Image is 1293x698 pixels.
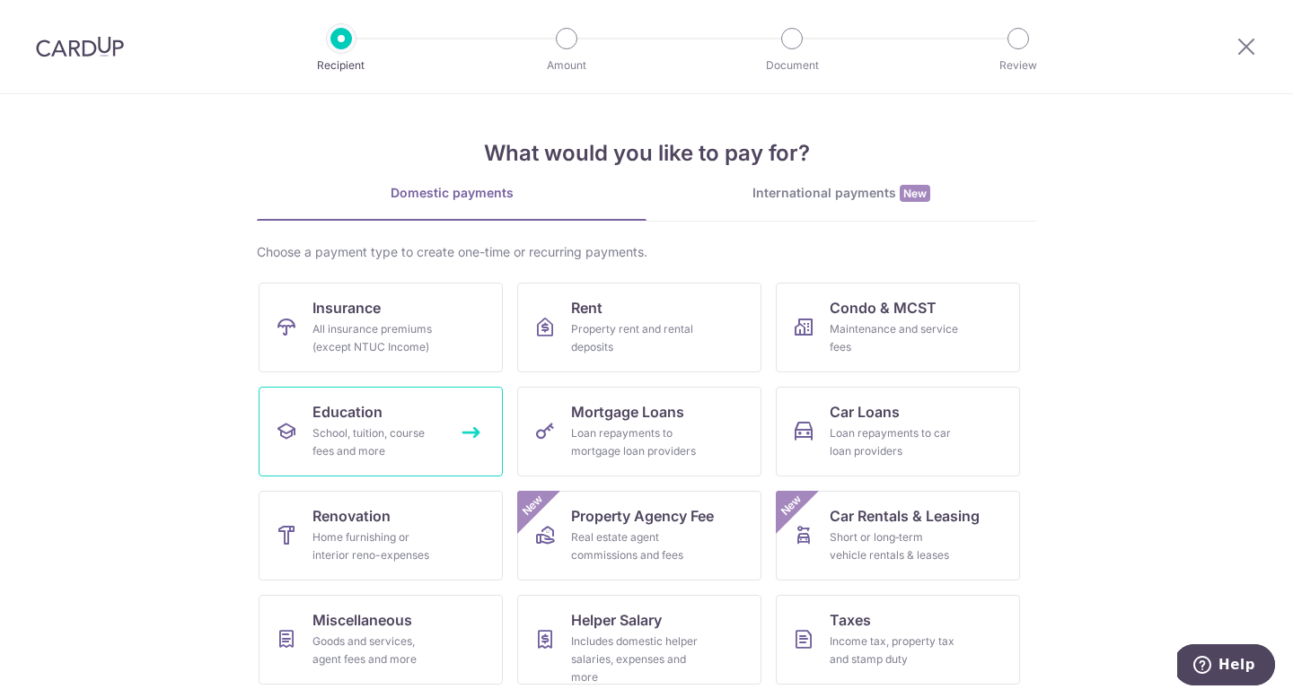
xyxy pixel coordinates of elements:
[830,528,959,564] div: Short or long‑term vehicle rentals & leases
[900,185,930,202] span: New
[500,57,633,74] p: Amount
[517,387,761,476] a: Mortgage LoansLoan repayments to mortgage loan providers
[259,595,503,685] a: MiscellaneousGoods and services, agent fees and more
[571,505,714,527] span: Property Agency Fee
[41,13,78,29] span: Help
[776,387,1020,476] a: Car LoansLoan repayments to car loan providers
[571,320,700,356] div: Property rent and rental deposits
[312,609,412,631] span: Miscellaneous
[517,283,761,372] a: RentProperty rent and rental deposits
[312,528,442,564] div: Home furnishing or interior reno-expenses
[830,424,959,460] div: Loan repayments to car loan providers
[777,491,806,520] span: New
[257,184,646,202] div: Domestic payments
[571,528,700,564] div: Real estate agent commissions and fees
[776,283,1020,372] a: Condo & MCSTMaintenance and service fees
[571,609,662,631] span: Helper Salary
[776,595,1020,685] a: TaxesIncome tax, property tax and stamp duty
[646,184,1036,203] div: International payments
[571,401,684,423] span: Mortgage Loans
[830,633,959,668] div: Income tax, property tax and stamp duty
[571,297,603,318] span: Rent
[312,401,383,423] span: Education
[259,491,503,580] a: RenovationHome furnishing or interior reno-expenses
[776,491,1020,580] a: Car Rentals & LeasingShort or long‑term vehicle rentals & leasesNew
[830,505,980,527] span: Car Rentals & Leasing
[518,491,548,520] span: New
[830,297,937,318] span: Condo & MCST
[830,609,871,631] span: Taxes
[312,297,381,318] span: Insurance
[257,243,1036,261] div: Choose a payment type to create one-time or recurring payments.
[830,401,900,423] span: Car Loans
[275,57,408,74] p: Recipient
[257,137,1036,170] h4: What would you like to pay for?
[830,320,959,356] div: Maintenance and service fees
[517,491,761,580] a: Property Agency FeeReal estate agent commissions and feesNew
[952,57,1085,74] p: Review
[312,320,442,356] div: All insurance premiums (except NTUC Income)
[517,595,761,685] a: Helper SalaryIncludes domestic helper salaries, expenses and more
[312,633,442,668] div: Goods and services, agent fees and more
[571,424,700,460] div: Loan repayments to mortgage loan providers
[312,424,442,460] div: School, tuition, course fees and more
[312,505,391,527] span: Renovation
[259,283,503,372] a: InsuranceAll insurance premiums (except NTUC Income)
[726,57,858,74] p: Document
[571,633,700,686] div: Includes domestic helper salaries, expenses and more
[36,36,124,57] img: CardUp
[259,387,503,476] a: EducationSchool, tuition, course fees and more
[1177,644,1275,689] iframe: Opens a widget where you can find more information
